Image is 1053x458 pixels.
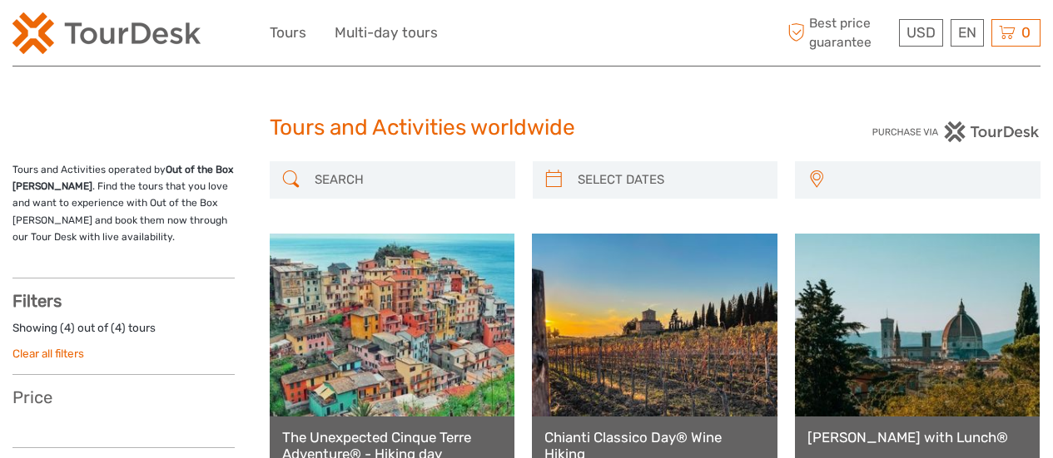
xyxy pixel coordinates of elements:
[12,164,233,192] strong: Out of the Box [PERSON_NAME]
[12,387,235,407] h3: Price
[12,161,235,246] p: Tours and Activities operated by . Find the tours that you love and want to experience with Out o...
[807,429,1027,446] a: [PERSON_NAME] with Lunch®
[270,21,306,45] a: Tours
[951,19,984,47] div: EN
[571,165,770,195] input: SELECT DATES
[1019,24,1033,41] span: 0
[12,320,235,346] div: Showing ( ) out of ( ) tours
[783,14,895,51] span: Best price guarantee
[270,115,784,141] h1: Tours and Activities worldwide
[12,12,201,54] img: 2254-3441b4b5-4e5f-4d00-b396-31f1d84a6ebf_logo_small.png
[64,320,71,336] label: 4
[12,347,84,360] a: Clear all filters
[12,291,62,311] strong: Filters
[906,24,936,41] span: USD
[308,165,507,195] input: SEARCH
[115,320,122,336] label: 4
[335,21,438,45] a: Multi-day tours
[872,121,1041,142] img: PurchaseViaTourDesk.png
